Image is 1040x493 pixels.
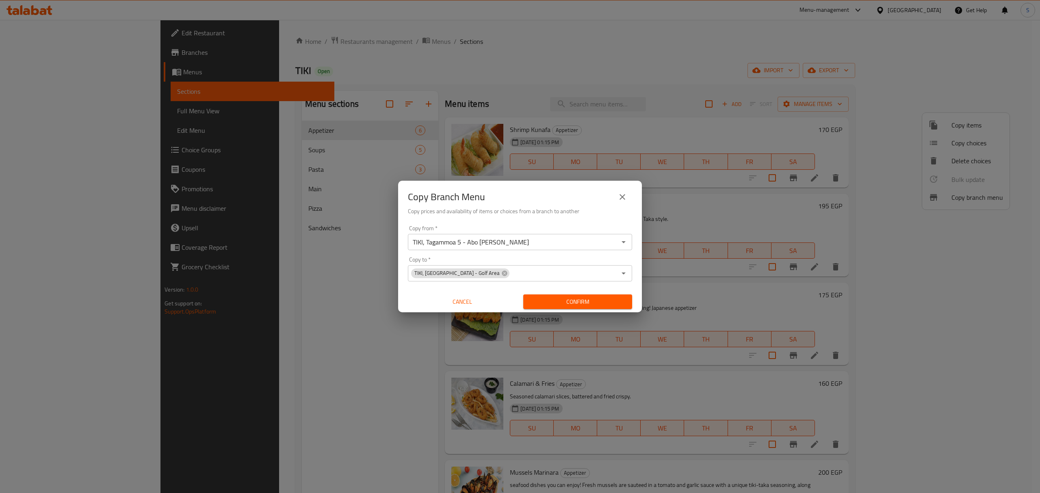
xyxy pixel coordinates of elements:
button: Cancel [408,294,517,309]
button: Open [618,236,629,248]
h6: Copy prices and availability of items or choices from a branch to another [408,207,632,216]
h2: Copy Branch Menu [408,190,485,203]
span: Confirm [530,297,626,307]
button: close [613,187,632,207]
button: Confirm [523,294,632,309]
span: Cancel [411,297,513,307]
span: TIKI, [GEOGRAPHIC_DATA] - Golf Area [411,269,503,277]
button: Open [618,268,629,279]
div: TIKI, [GEOGRAPHIC_DATA] - Golf Area [411,268,509,278]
